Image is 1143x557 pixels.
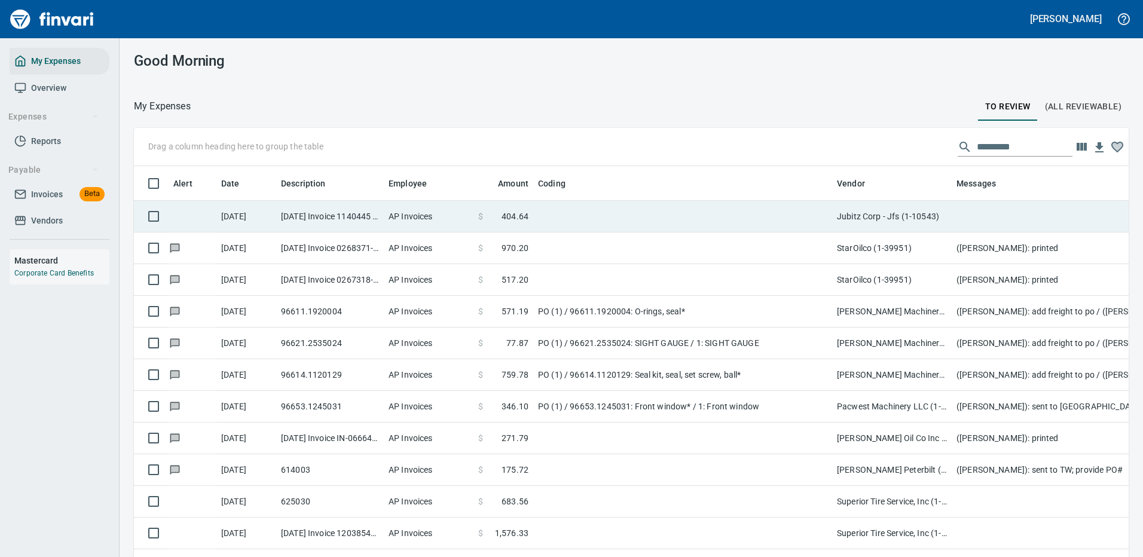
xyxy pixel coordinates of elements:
span: My Expenses [31,54,81,69]
span: $ [478,274,483,286]
span: Messages [956,176,996,191]
td: [DATE] Invoice 0268371-IN from StarOilco (1-39951) [276,232,384,264]
td: [PERSON_NAME] Machinery Co (1-10794) [832,328,952,359]
span: Alert [173,176,208,191]
td: Jubitz Corp - Jfs (1-10543) [832,201,952,232]
button: Payable [4,159,103,181]
a: My Expenses [10,48,109,75]
td: 614003 [276,454,384,486]
span: Has messages [169,466,181,473]
td: 96621.2535024 [276,328,384,359]
span: 683.56 [502,495,528,507]
span: Reports [31,134,61,149]
button: Expenses [4,106,103,128]
span: $ [478,305,483,317]
td: [DATE] Invoice 0267318-IN from StarOilco (1-39951) [276,264,384,296]
td: StarOilco (1-39951) [832,264,952,296]
button: [PERSON_NAME] [1027,10,1105,28]
span: Has messages [169,276,181,283]
h3: Good Morning [134,53,447,69]
td: AP Invoices [384,391,473,423]
td: [DATE] [216,359,276,391]
span: Has messages [169,339,181,347]
td: PO (1) / 96614.1120129: Seal kit, seal, set screw, ball* [533,359,832,391]
nav: breadcrumb [134,99,191,114]
td: [DATE] [216,328,276,359]
h5: [PERSON_NAME] [1030,13,1102,25]
span: Has messages [169,434,181,442]
td: PO (1) / 96621.2535024: SIGHT GAUGE / 1: SIGHT GAUGE [533,328,832,359]
span: Coding [538,176,581,191]
a: Vendors [10,207,109,234]
p: My Expenses [134,99,191,114]
span: Coding [538,176,566,191]
td: PO (1) / 96611.1920004: O-rings, seal* [533,296,832,328]
span: $ [478,369,483,381]
span: $ [478,432,483,444]
span: Has messages [169,307,181,315]
span: To Review [985,99,1031,114]
span: $ [478,337,483,349]
td: 96611.1920004 [276,296,384,328]
td: [DATE] [216,264,276,296]
td: [DATE] [216,201,276,232]
span: $ [478,495,483,507]
span: $ [478,210,483,222]
span: 346.10 [502,400,528,412]
td: [DATE] [216,518,276,549]
td: [DATE] Invoice 120385490 from Superior Tire Service, Inc (1-10991) [276,518,384,549]
span: Amount [498,176,528,191]
button: Column choices favorited. Click to reset to default [1108,138,1126,156]
span: 404.64 [502,210,528,222]
td: [DATE] [216,486,276,518]
td: [PERSON_NAME] Machinery Co (1-10794) [832,296,952,328]
span: 970.20 [502,242,528,254]
span: $ [478,242,483,254]
td: 625030 [276,486,384,518]
td: AP Invoices [384,486,473,518]
td: Superior Tire Service, Inc (1-10991) [832,486,952,518]
span: 517.20 [502,274,528,286]
p: Drag a column heading here to group the table [148,140,323,152]
button: Choose columns to display [1072,138,1090,156]
span: 271.79 [502,432,528,444]
span: Description [281,176,341,191]
td: [DATE] [216,423,276,454]
td: [DATE] Invoice 1140445 from Jubitz Corp - Jfs (1-10543) [276,201,384,232]
button: Download Table [1090,139,1108,157]
span: $ [478,527,483,539]
td: PO (1) / 96653.1245031: Front window* / 1: Front window [533,391,832,423]
span: 759.78 [502,369,528,381]
span: Employee [389,176,427,191]
td: [DATE] Invoice IN-066645 from [PERSON_NAME] Oil Co Inc (1-38025) [276,423,384,454]
td: [PERSON_NAME] Machinery Co (1-10794) [832,359,952,391]
a: Finvari [7,5,97,33]
td: AP Invoices [384,359,473,391]
span: Has messages [169,371,181,378]
span: $ [478,400,483,412]
span: Overview [31,81,66,96]
span: Invoices [31,187,63,202]
span: 175.72 [502,464,528,476]
span: 571.19 [502,305,528,317]
td: StarOilco (1-39951) [832,232,952,264]
td: [DATE] [216,296,276,328]
td: AP Invoices [384,328,473,359]
span: Vendor [837,176,881,191]
a: InvoicesBeta [10,181,109,208]
td: AP Invoices [384,423,473,454]
a: Overview [10,75,109,102]
td: AP Invoices [384,201,473,232]
span: (All Reviewable) [1045,99,1121,114]
span: Expenses [8,109,99,124]
td: AP Invoices [384,454,473,486]
h6: Mastercard [14,254,109,267]
td: Pacwest Machinery LLC (1-23156) [832,391,952,423]
span: Has messages [169,402,181,410]
td: AP Invoices [384,518,473,549]
span: Amount [482,176,528,191]
span: Beta [80,187,105,201]
td: [PERSON_NAME] Peterbilt (1-38762) [832,454,952,486]
span: Has messages [169,244,181,252]
td: [DATE] [216,232,276,264]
